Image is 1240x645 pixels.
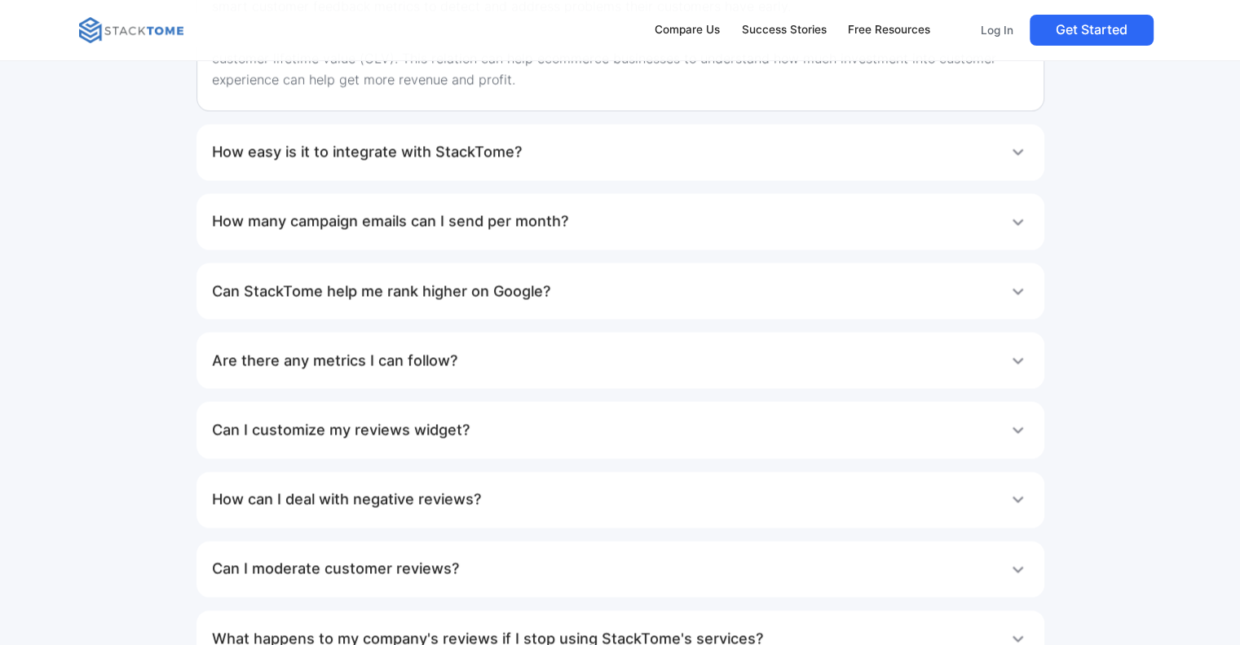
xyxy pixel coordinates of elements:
[841,13,938,47] a: Free Resources
[741,21,826,39] div: Success Stories
[655,21,720,39] div: Compare Us
[646,13,727,47] a: Compare Us
[734,13,834,47] a: Success Stories
[212,136,522,169] h1: How easy is it to integrate with StackTome?
[212,484,481,516] h1: How can I deal with negative reviews?
[212,276,550,308] h1: Can StackTome help me rank higher on Google?
[212,205,568,238] h1: How many campaign emails can I send per month?
[848,21,930,39] div: Free Resources
[212,414,470,447] h1: Can I customize my reviews widget?
[212,553,459,585] h1: Can I moderate customer reviews?
[212,345,457,378] h1: Are there any metrics I can follow?
[981,23,1013,38] p: Log In
[1030,15,1154,46] a: Get Started
[971,15,1023,46] a: Log In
